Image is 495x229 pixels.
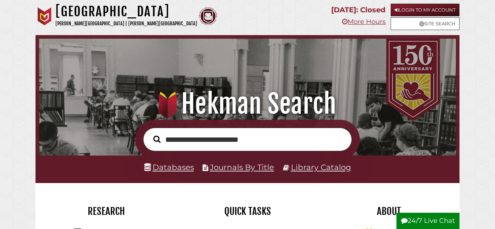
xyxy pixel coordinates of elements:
[182,205,313,217] h2: Quick Tasks
[391,4,459,16] a: Login to My Account
[210,162,274,172] a: Journals By Title
[331,4,386,16] p: [DATE]: Closed
[291,162,351,172] a: Library Catalog
[391,17,459,30] a: Site Search
[324,205,454,217] h2: About
[144,162,194,172] a: Databases
[36,7,54,25] img: Calvin University
[55,4,197,20] h1: [GEOGRAPHIC_DATA]
[55,20,197,28] p: [PERSON_NAME][GEOGRAPHIC_DATA] | [PERSON_NAME][GEOGRAPHIC_DATA]
[342,18,386,26] a: More Hours
[150,133,164,145] button: Search
[41,205,171,217] h2: Research
[199,7,217,25] img: Calvin Theological Seminary
[153,135,161,143] i: Search
[46,88,448,120] h1: Hekman Search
